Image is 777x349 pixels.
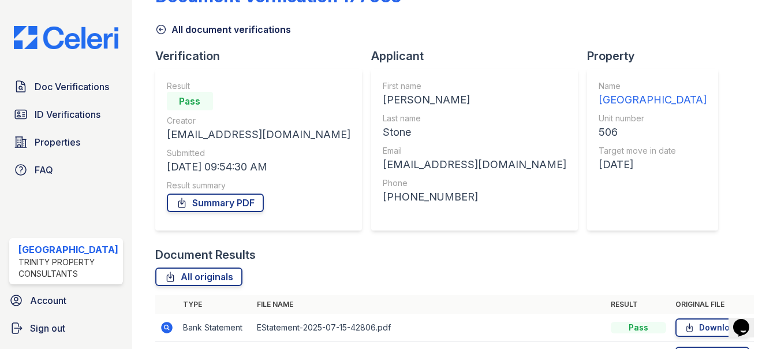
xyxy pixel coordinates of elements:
[599,113,707,124] div: Unit number
[178,295,252,314] th: Type
[599,80,707,108] a: Name [GEOGRAPHIC_DATA]
[383,189,566,205] div: [PHONE_NUMBER]
[252,295,606,314] th: File name
[167,159,350,175] div: [DATE] 09:54:30 AM
[599,80,707,92] div: Name
[167,127,350,143] div: [EMAIL_ADDRESS][DOMAIN_NAME]
[383,124,566,140] div: Stone
[9,131,123,154] a: Properties
[167,92,213,110] div: Pass
[383,113,566,124] div: Last name
[5,289,128,312] a: Account
[599,92,707,108] div: [GEOGRAPHIC_DATA]
[178,314,252,342] td: Bank Statement
[18,243,118,257] div: [GEOGRAPHIC_DATA]
[587,48,727,64] div: Property
[35,135,80,149] span: Properties
[9,158,123,181] a: FAQ
[167,180,350,191] div: Result summary
[167,80,350,92] div: Result
[671,295,754,314] th: Original file
[371,48,587,64] div: Applicant
[383,177,566,189] div: Phone
[383,80,566,92] div: First name
[167,194,264,212] a: Summary PDF
[5,26,128,50] img: CE_Logo_Blue-a8612792a0a2168367f1c8372b55b34899dd931a85d93a1a3d3e32e68fde9ad4.png
[675,318,749,337] a: Download
[606,295,671,314] th: Result
[18,257,118,280] div: Trinity Property Consultants
[9,103,123,126] a: ID Verifications
[5,317,128,340] a: Sign out
[383,157,566,173] div: [EMAIL_ADDRESS][DOMAIN_NAME]
[35,163,53,177] span: FAQ
[252,314,606,342] td: EStatement-2025-07-15-42806.pdf
[383,92,566,108] div: [PERSON_NAME]
[611,322,666,333] div: Pass
[599,145,707,157] div: Target move in date
[30,321,65,335] span: Sign out
[167,115,350,127] div: Creator
[30,294,66,307] span: Account
[155,48,371,64] div: Verification
[599,124,707,140] div: 506
[155,268,242,286] a: All originals
[383,145,566,157] div: Email
[155,23,291,36] a: All document verifications
[9,75,123,98] a: Doc Verifications
[729,303,765,337] iframe: chat widget
[599,157,707,173] div: [DATE]
[35,107,100,121] span: ID Verifications
[155,247,256,263] div: Document Results
[35,80,109,94] span: Doc Verifications
[167,147,350,159] div: Submitted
